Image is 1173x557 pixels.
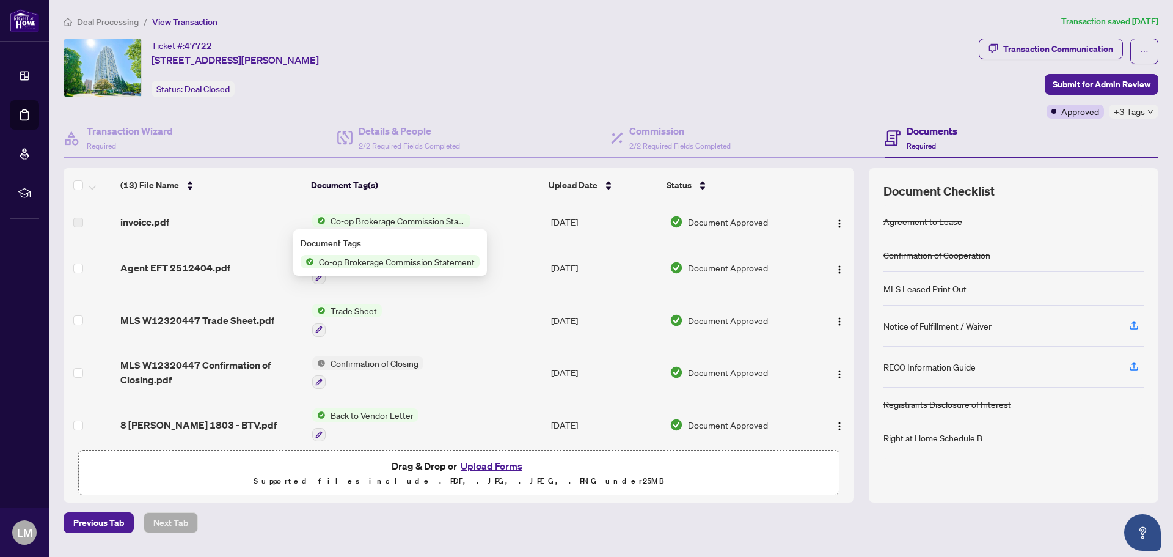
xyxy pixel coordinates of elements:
[670,314,683,327] img: Document Status
[359,124,460,138] h4: Details & People
[79,451,839,496] span: Drag & Drop orUpload FormsSupported files include .PDF, .JPG, .JPEG, .PNG under25MB
[312,214,470,227] button: Status IconCo-op Brokerage Commission Statement
[883,360,976,374] div: RECO Information Guide
[77,17,139,28] span: Deal Processing
[120,179,179,192] span: (13) File Name
[688,314,768,327] span: Document Approved
[185,40,212,51] span: 47722
[629,124,731,138] h4: Commission
[546,399,665,451] td: [DATE]
[87,141,116,150] span: Required
[87,124,173,138] h4: Transaction Wizard
[883,397,1011,411] div: Registrants Disclosure of Interest
[152,17,217,28] span: View Transaction
[835,369,844,379] img: Logo
[688,215,768,229] span: Document Approved
[306,168,544,202] th: Document Tag(s)
[835,421,844,431] img: Logo
[392,458,526,474] span: Drag & Drop or
[457,458,526,474] button: Upload Forms
[64,18,72,26] span: home
[144,512,198,533] button: Next Tab
[670,215,683,229] img: Document Status
[1003,39,1113,59] div: Transaction Communication
[326,408,418,422] span: Back to Vendor Letter
[152,39,212,53] div: Ticket #:
[670,418,683,432] img: Document Status
[301,255,314,268] img: Status Icon
[883,248,990,262] div: Confirmation of Cooperation
[185,84,230,95] span: Deal Closed
[1114,105,1145,119] span: +3 Tags
[883,282,967,295] div: MLS Leased Print Out
[312,214,326,227] img: Status Icon
[830,311,849,330] button: Logo
[120,215,169,229] span: invoice.pdf
[326,214,470,227] span: Co-op Brokerage Commission Statement
[979,39,1123,59] button: Transaction Communication
[312,356,326,370] img: Status Icon
[301,237,480,250] div: Document Tags
[312,304,326,317] img: Status Icon
[830,363,849,382] button: Logo
[830,258,849,278] button: Logo
[326,304,382,317] span: Trade Sheet
[326,356,423,370] span: Confirmation of Closing
[64,512,134,533] button: Previous Tab
[312,408,418,441] button: Status IconBack to Vendor Letter
[1061,15,1158,29] article: Transaction saved [DATE]
[314,255,480,268] span: Co-op Brokerage Commission Statement
[120,313,274,328] span: MLS W12320447 Trade Sheet.pdf
[883,319,992,333] div: Notice of Fulfillment / Waiver
[544,168,662,202] th: Upload Date
[629,141,731,150] span: 2/2 Required Fields Completed
[907,124,957,138] h4: Documents
[883,183,995,200] span: Document Checklist
[546,347,665,399] td: [DATE]
[835,317,844,326] img: Logo
[670,366,683,379] img: Document Status
[546,242,665,294] td: [DATE]
[688,418,768,432] span: Document Approved
[546,202,665,242] td: [DATE]
[1061,105,1099,118] span: Approved
[883,215,962,228] div: Agreement to Lease
[144,15,147,29] li: /
[670,261,683,275] img: Document Status
[1140,47,1149,56] span: ellipsis
[64,39,141,97] img: IMG-W12320447_1.jpg
[688,261,768,275] span: Document Approved
[662,168,809,202] th: Status
[312,408,326,422] img: Status Icon
[830,212,849,232] button: Logo
[120,260,230,275] span: Agent EFT 2512404.pdf
[688,366,768,379] span: Document Approved
[907,141,936,150] span: Required
[86,474,831,489] p: Supported files include .PDF, .JPG, .JPEG, .PNG under 25 MB
[115,168,306,202] th: (13) File Name
[549,179,597,192] span: Upload Date
[830,415,849,435] button: Logo
[1147,109,1153,115] span: down
[73,513,124,533] span: Previous Tab
[120,358,302,387] span: MLS W12320447 Confirmation of Closing.pdf
[120,418,277,432] span: 8 [PERSON_NAME] 1803 - BTV.pdf
[1045,74,1158,95] button: Submit for Admin Review
[312,304,382,337] button: Status IconTrade Sheet
[10,9,39,32] img: logo
[1124,514,1161,551] button: Open asap
[17,524,32,541] span: LM
[667,179,692,192] span: Status
[152,81,235,97] div: Status:
[312,356,423,389] button: Status IconConfirmation of Closing
[1053,75,1150,94] span: Submit for Admin Review
[835,265,844,275] img: Logo
[883,431,982,444] div: Right at Home Schedule B
[546,294,665,347] td: [DATE]
[835,219,844,229] img: Logo
[152,53,319,67] span: [STREET_ADDRESS][PERSON_NAME]
[359,141,460,150] span: 2/2 Required Fields Completed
